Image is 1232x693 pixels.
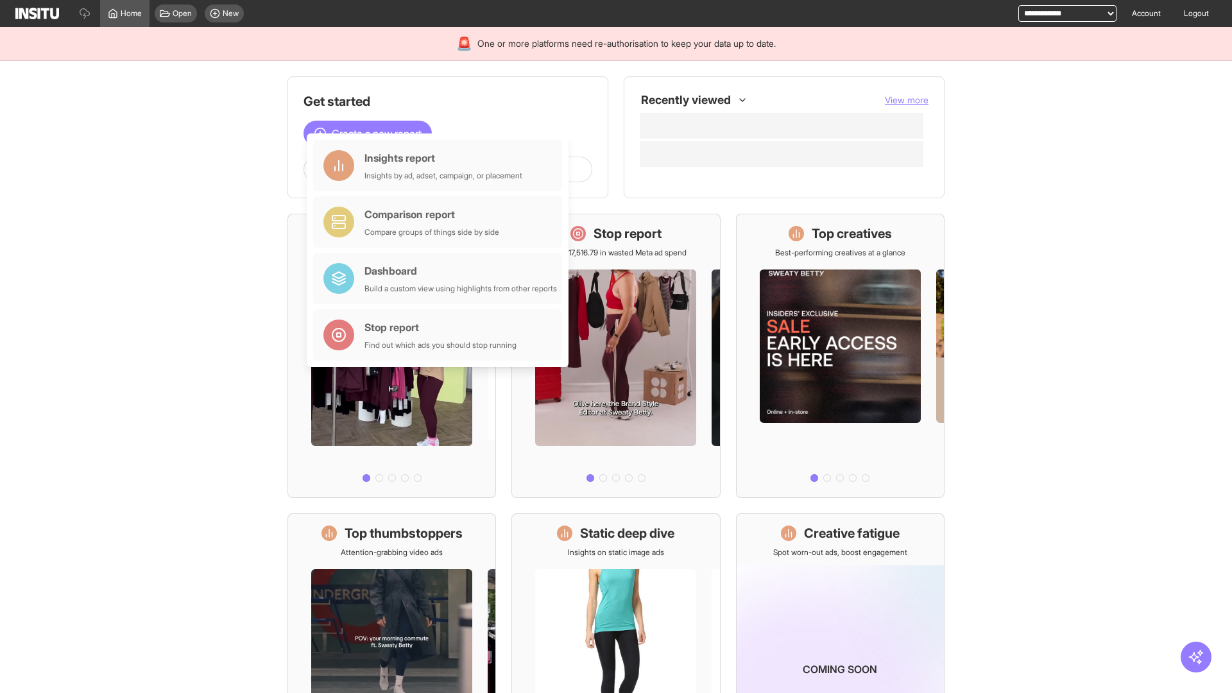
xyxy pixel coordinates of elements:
div: Compare groups of things side by side [364,227,499,237]
div: Build a custom view using highlights from other reports [364,284,557,294]
div: Dashboard [364,263,557,278]
p: Save £17,516.79 in wasted Meta ad spend [545,248,687,258]
p: Attention-grabbing video ads [341,547,443,558]
div: Insights report [364,150,522,166]
span: New [223,8,239,19]
p: Insights on static image ads [568,547,664,558]
div: Comparison report [364,207,499,222]
span: Open [173,8,192,19]
span: Home [121,8,142,19]
h1: Top thumbstoppers [345,524,463,542]
button: View more [885,94,928,107]
span: View more [885,94,928,105]
div: 🚨 [456,35,472,53]
a: Stop reportSave £17,516.79 in wasted Meta ad spend [511,214,720,498]
span: One or more platforms need re-authorisation to keep your data up to date. [477,37,776,50]
a: What's live nowSee all active ads instantly [287,214,496,498]
p: Best-performing creatives at a glance [775,248,905,258]
a: Top creativesBest-performing creatives at a glance [736,214,945,498]
h1: Stop report [594,225,662,243]
span: Create a new report [332,126,422,141]
img: Logo [15,8,59,19]
div: Stop report [364,320,517,335]
button: Create a new report [304,121,432,146]
h1: Static deep dive [580,524,674,542]
h1: Top creatives [812,225,892,243]
h1: Get started [304,92,592,110]
div: Find out which ads you should stop running [364,340,517,350]
div: Insights by ad, adset, campaign, or placement [364,171,522,181]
